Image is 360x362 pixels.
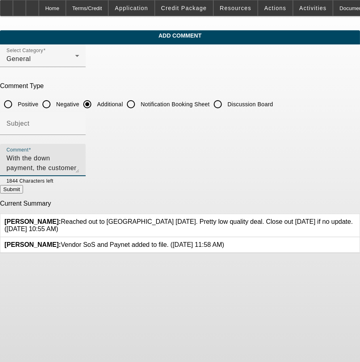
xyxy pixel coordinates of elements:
span: Vendor SoS and Paynet added to file. ([DATE] 11:58 AM) [4,241,224,248]
span: Resources [220,5,251,11]
label: Discussion Board [226,100,273,108]
label: Notification Booking Sheet [139,100,210,108]
span: Actions [264,5,286,11]
span: General [6,55,31,62]
span: Activities [299,5,327,11]
mat-label: Subject [6,120,29,127]
button: Credit Package [155,0,213,16]
button: Resources [214,0,257,16]
span: Add Comment [6,32,354,39]
button: Application [109,0,154,16]
mat-label: Comment [6,147,29,153]
span: Reached out to [GEOGRAPHIC_DATA] [DATE]. Pretty low quality deal. Close out [DATE] if no update. ... [4,218,353,232]
button: Actions [258,0,293,16]
label: Additional [95,100,123,108]
label: Positive [16,100,38,108]
button: Activities [293,0,333,16]
label: Negative [55,100,79,108]
b: [PERSON_NAME]: [4,218,61,225]
span: Credit Package [161,5,207,11]
b: [PERSON_NAME]: [4,241,61,248]
mat-label: Select Category [6,48,43,53]
mat-hint: 1844 Characters left [6,176,53,185]
span: Application [115,5,148,11]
